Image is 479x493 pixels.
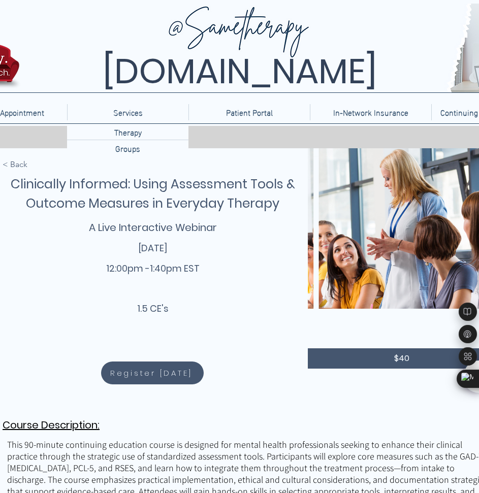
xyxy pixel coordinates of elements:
[394,352,409,364] span: $40
[103,47,377,95] span: [DOMAIN_NAME]
[101,361,204,384] a: Register Today
[108,104,148,120] p: Services
[3,154,70,175] div: < Back
[110,124,146,140] p: Therapy
[137,302,169,315] span: 1.5 CE's
[67,124,188,140] a: Therapy
[328,104,413,120] p: In-Network Insurance
[138,242,167,254] span: [DATE]
[11,175,295,212] span: Clinically Informed: Using Assessment Tools & Outcome Measures in Everyday Therapy
[3,159,27,170] span: < Back
[310,104,431,120] a: In-Network Insurance
[106,262,200,275] span: 12:00pm -1:40pm EST
[221,104,278,120] p: Patient Portal
[89,220,217,235] span: A Live Interactive Webinar
[111,140,144,156] p: Groups
[67,140,188,156] a: Groups
[188,104,310,120] a: Patient Portal
[67,104,188,120] div: Services
[110,367,193,379] span: Register [DATE]
[3,418,100,432] span: Course Description:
